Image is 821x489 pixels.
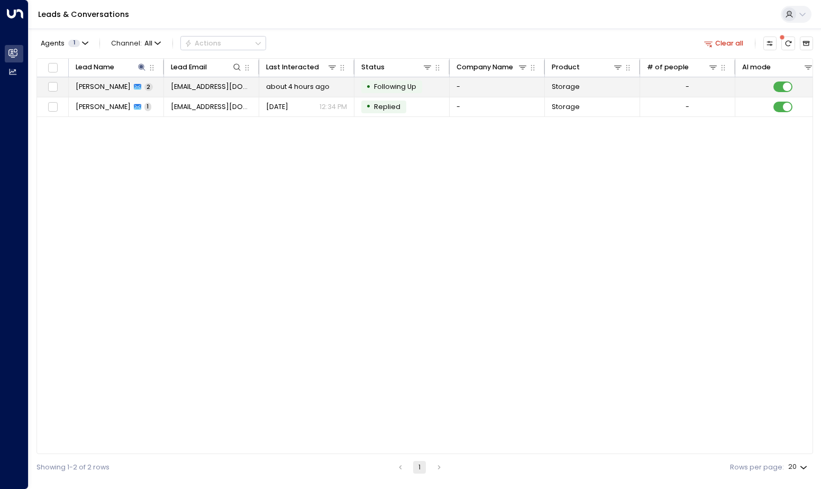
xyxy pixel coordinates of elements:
div: Last Interacted [266,61,338,73]
div: Lead Email [171,61,207,73]
div: Actions [185,39,221,48]
span: Toggle select row [47,81,59,93]
span: about 4 hours ago [266,82,330,92]
div: Company Name [457,61,513,73]
div: - [686,102,689,112]
div: Lead Email [171,61,243,73]
span: 1 [68,40,80,47]
span: There are new threads available. Refresh the grid to view the latest updates. [781,37,795,50]
span: Replied [374,102,400,111]
button: Actions [180,36,266,50]
div: Button group with a nested menu [180,36,266,50]
div: Lead Name [76,61,114,73]
td: - [450,77,545,97]
div: Product [552,61,624,73]
span: sunnyjsdiy@aol.com [171,82,252,92]
span: Storage [552,102,580,112]
button: Channel:All [107,37,165,50]
nav: pagination navigation [394,461,446,474]
span: 2 [144,83,153,91]
div: • [366,98,371,115]
div: Product [552,61,580,73]
span: Kamal Chouhan [76,102,131,112]
span: sunnyjsdiy@aol.com [171,102,252,112]
div: - [686,82,689,92]
div: # of people [647,61,689,73]
button: Agents1 [37,37,92,50]
label: Rows per page: [730,463,784,473]
div: Lead Name [76,61,148,73]
div: Status [361,61,385,73]
span: Toggle select all [47,61,59,74]
div: Company Name [457,61,528,73]
span: 1 [144,103,151,111]
span: Storage [552,82,580,92]
div: # of people [647,61,719,73]
span: Toggle select row [47,101,59,113]
span: Agents [41,40,65,47]
td: - [450,97,545,117]
div: Status [361,61,433,73]
button: Clear all [700,37,747,50]
div: 20 [788,460,809,474]
div: Showing 1-2 of 2 rows [37,463,110,473]
button: page 1 [413,461,426,474]
span: Following Up [374,82,416,91]
div: AI mode [742,61,814,73]
span: Kamal Chouhan [76,82,131,92]
button: Archived Leads [800,37,813,50]
a: Leads & Conversations [38,9,129,20]
button: Customize [763,37,777,50]
p: 12:34 PM [320,102,347,112]
div: • [366,79,371,95]
span: All [144,40,152,47]
div: AI mode [742,61,771,73]
span: Oct 13, 2025 [266,102,288,112]
span: Channel: [107,37,165,50]
div: Last Interacted [266,61,319,73]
